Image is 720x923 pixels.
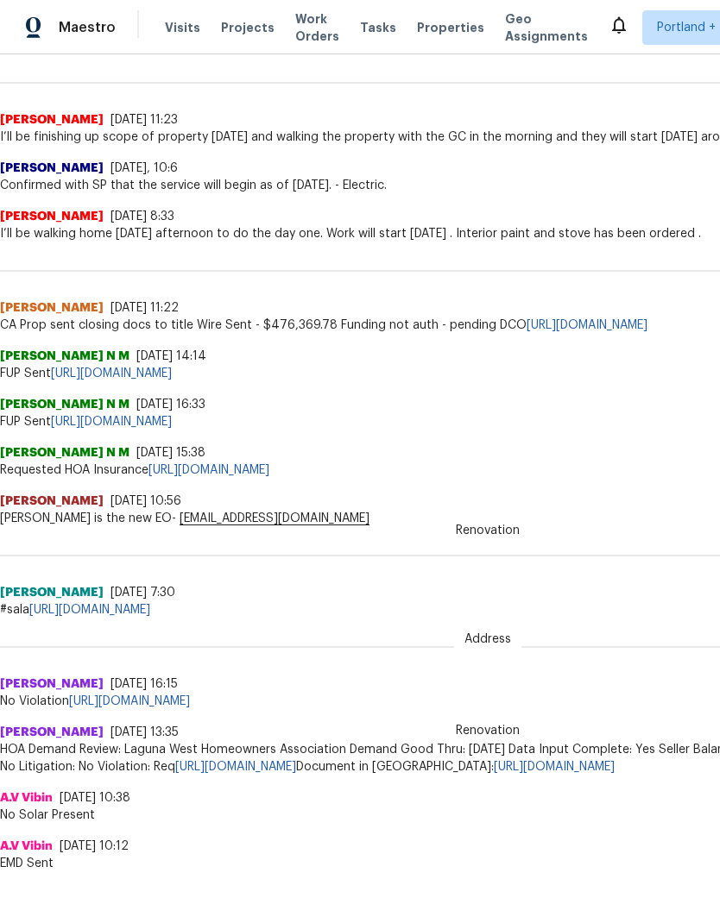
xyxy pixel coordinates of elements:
[454,631,521,648] span: Address
[494,761,615,773] a: [URL][DOMAIN_NAME]
[69,695,190,707] a: [URL][DOMAIN_NAME]
[29,604,150,616] a: [URL][DOMAIN_NAME]
[111,495,181,507] span: [DATE] 10:56
[111,587,175,599] span: [DATE] 7:30
[445,722,530,739] span: Renovation
[136,350,206,362] span: [DATE] 14:14
[417,19,484,36] span: Properties
[60,840,129,852] span: [DATE] 10:12
[505,10,588,45] span: Geo Assignments
[60,792,130,804] span: [DATE] 10:38
[295,10,339,45] span: Work Orders
[111,726,179,738] span: [DATE] 13:35
[111,678,178,690] span: [DATE] 16:15
[445,522,530,539] span: Renovation
[51,367,172,380] a: [URL][DOMAIN_NAME]
[59,19,116,36] span: Maestro
[111,302,179,314] span: [DATE] 11:22
[165,19,200,36] span: Visits
[111,114,178,126] span: [DATE] 11:23
[136,399,205,411] span: [DATE] 16:33
[51,416,172,428] a: [URL][DOMAIN_NAME]
[148,464,269,476] a: [URL][DOMAIN_NAME]
[111,210,174,223] span: [DATE] 8:33
[111,162,178,174] span: [DATE], 10:6
[175,761,296,773] a: [URL][DOMAIN_NAME]
[360,22,396,34] span: Tasks
[221,19,275,36] span: Projects
[527,319,647,331] a: [URL][DOMAIN_NAME]
[136,447,205,459] span: [DATE] 15:38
